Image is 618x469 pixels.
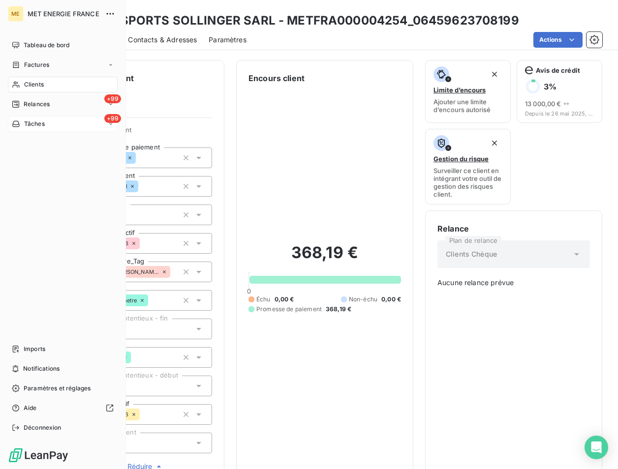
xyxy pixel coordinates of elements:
span: Relances [24,100,50,109]
span: Paramètres [209,35,247,45]
h6: Informations client [60,72,212,84]
span: +99 [104,94,121,103]
span: Paramètres et réglages [24,384,91,393]
span: Depuis le 26 mai 2025, 16:26 [525,111,594,117]
span: Aucune relance prévue [437,278,590,288]
span: Contacts & Adresses [128,35,197,45]
button: Limite d’encoursAjouter une limite d’encours autorisé [425,60,511,123]
span: 13 000,00 € [525,100,561,108]
a: +99Tâches [8,116,118,132]
h2: 368,19 € [248,243,401,272]
span: 0 [247,287,251,295]
a: +99Relances [8,96,118,112]
div: ME [8,6,24,22]
button: Actions [533,32,583,48]
h6: 3 % [544,82,556,91]
span: Déconnexion [24,423,62,432]
a: Tableau de bord [8,37,118,53]
span: Clients [24,80,44,89]
span: Propriétés Client [79,126,212,140]
input: Ajouter une valeur [138,182,146,191]
input: Ajouter une valeur [131,353,139,362]
button: Gestion du risqueSurveiller ce client en intégrant votre outil de gestion des risques client. [425,129,511,205]
img: Logo LeanPay [8,447,69,463]
input: Ajouter une valeur [140,239,148,248]
span: Gestion du risque [433,155,489,163]
span: Avis de crédit [536,66,580,74]
span: Échu [256,295,271,304]
input: Ajouter une valeur [136,153,144,162]
input: Ajouter une valeur [170,267,178,276]
h3: TRANSPORTS SOLLINGER SARL - METFRA000004254_06459623708199 [87,12,519,29]
span: Ajouter une limite d’encours autorisé [433,98,502,114]
span: Tâches [24,119,45,128]
h6: Relance [437,223,590,234]
span: Surveiller ce client en intégrant votre outil de gestion des risques client. [433,167,502,198]
a: Factures [8,57,118,73]
span: Aide [24,404,37,412]
span: 0,00 € [381,295,401,304]
a: Paramètres et réglages [8,381,118,396]
a: Aide [8,400,118,416]
span: Clients Chèque [446,249,497,259]
span: 0,00 € [275,295,294,304]
a: Clients [8,77,118,92]
span: MET ENERGIE FRANCE [28,10,99,18]
span: Limite d’encours [433,86,486,94]
span: 368,19 € [326,305,351,314]
span: Promesse de paiement [256,305,322,314]
h6: Encours client [248,72,305,84]
span: Notifications [23,364,60,373]
div: Open Intercom Messenger [585,436,608,459]
a: Imports [8,341,118,357]
span: Tableau de bord [24,41,69,50]
input: Ajouter une valeur [140,410,148,419]
span: +99 [104,114,121,123]
span: Imports [24,345,45,353]
input: Ajouter une valeur [148,296,156,305]
span: Factures [24,60,49,69]
span: Non-échu [349,295,377,304]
